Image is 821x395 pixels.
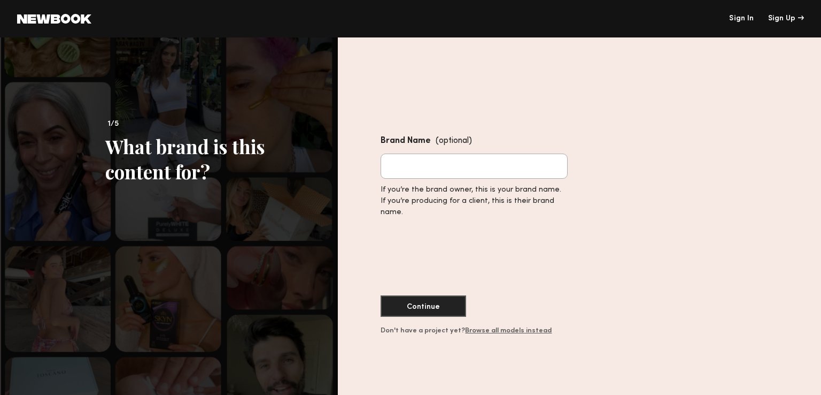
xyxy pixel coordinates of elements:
div: What brand is this content for? [105,134,306,184]
div: 1/5 [105,118,306,131]
a: Sign Up [768,15,804,22]
div: Don't have a project yet? [381,328,568,335]
input: Brand Name(optional) [381,154,568,179]
a: Browse all models instead [465,328,552,334]
button: Continue [381,295,466,317]
a: Sign In [729,15,754,22]
div: If you’re producing for a client, this is their brand name. [381,195,568,218]
div: Brand Name [381,134,568,148]
div: If you’re the brand owner, this is your brand name. [381,184,568,195]
div: (optional) [436,134,472,148]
